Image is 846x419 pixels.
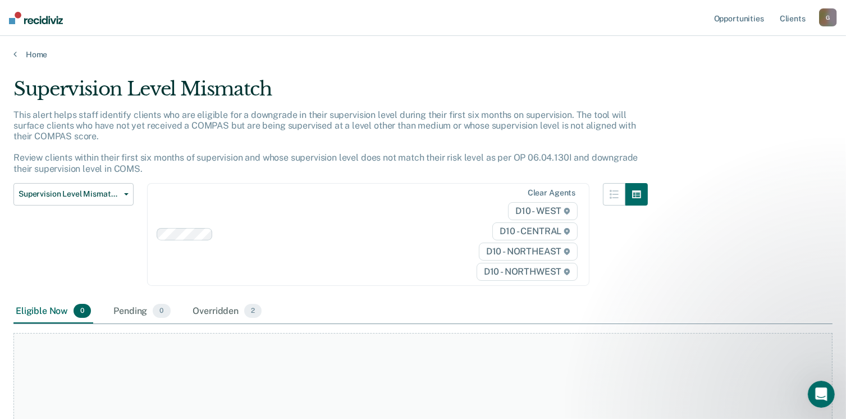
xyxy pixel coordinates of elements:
span: D10 - NORTHEAST [479,243,578,261]
div: Supervision Level Mismatch [13,78,648,110]
div: Eligible Now0 [13,299,93,324]
a: Home [13,49,833,60]
span: D10 - NORTHWEST [477,263,578,281]
span: 0 [153,304,170,318]
span: 2 [244,304,262,318]
div: Pending0 [111,299,172,324]
span: 0 [74,304,91,318]
img: Recidiviz [9,12,63,24]
div: Overridden2 [191,299,264,324]
span: D10 - CENTRAL [492,222,578,240]
span: Supervision Level Mismatch [19,189,120,199]
iframe: Intercom live chat [808,381,835,408]
button: G [819,8,837,26]
div: Clear agents [528,188,575,198]
p: This alert helps staff identify clients who are eligible for a downgrade in their supervision lev... [13,110,638,174]
button: Supervision Level Mismatch [13,183,134,206]
span: D10 - WEST [508,202,578,220]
